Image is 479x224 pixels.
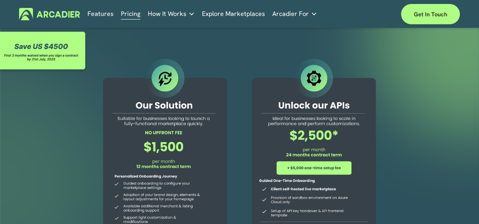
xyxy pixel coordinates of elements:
a: Features [87,8,114,20]
a: folder dropdown [148,8,195,20]
a: Pricing [121,8,140,20]
span: Arcadier For [272,8,309,19]
a: folder dropdown [272,8,317,20]
span: How It Works [148,8,186,19]
a: Explore Marketplaces [202,8,265,20]
a: Get in touch [401,4,460,24]
img: Arcadier [19,8,80,20]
